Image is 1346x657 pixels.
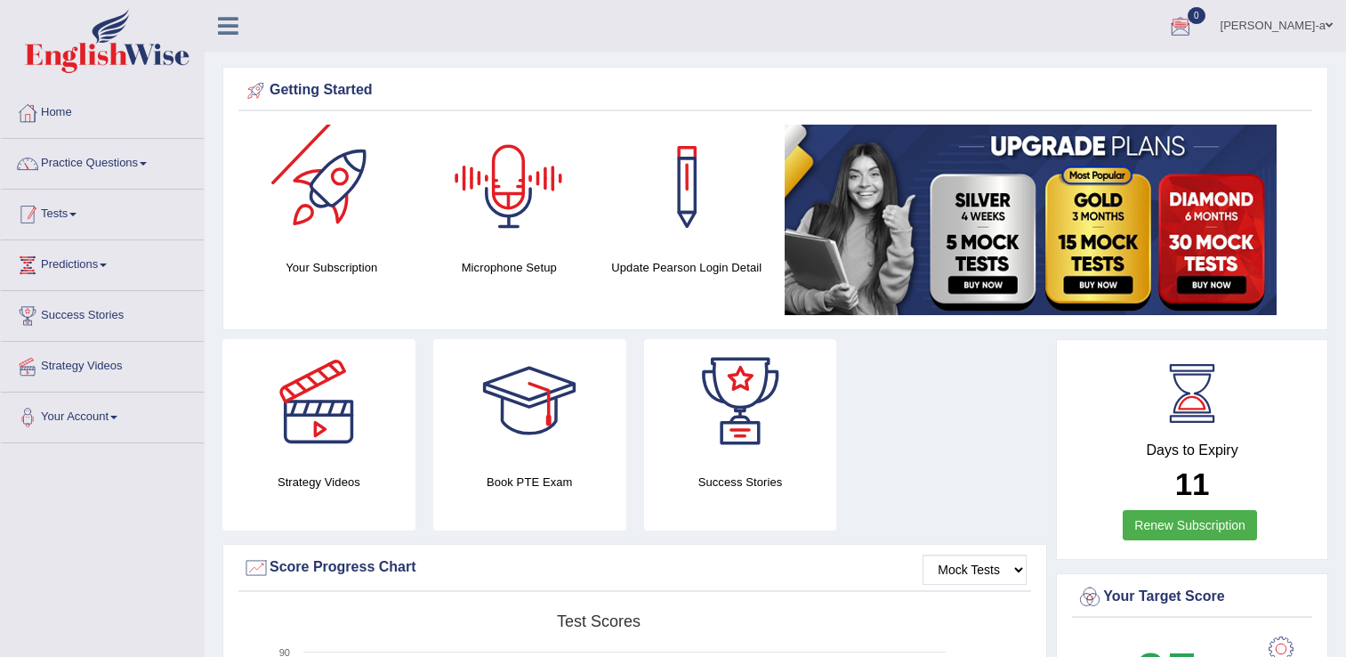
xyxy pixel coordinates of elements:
h4: Book PTE Exam [433,473,626,491]
h4: Your Subscription [252,258,412,277]
span: 0 [1188,7,1205,24]
div: Getting Started [243,77,1308,104]
h4: Strategy Videos [222,473,415,491]
h4: Microphone Setup [430,258,590,277]
div: Score Progress Chart [243,555,1027,581]
a: Tests [1,190,204,234]
h4: Days to Expiry [1076,442,1308,458]
img: small5.jpg [785,125,1277,315]
a: Strategy Videos [1,342,204,386]
a: Practice Questions [1,139,204,183]
a: Home [1,88,204,133]
a: Predictions [1,240,204,285]
h4: Success Stories [644,473,837,491]
a: Your Account [1,393,204,437]
tspan: Test scores [557,612,641,630]
a: Renew Subscription [1123,510,1257,540]
b: 11 [1175,466,1210,501]
div: Your Target Score [1076,584,1308,611]
a: Success Stories [1,291,204,336]
h4: Update Pearson Login Detail [607,258,767,277]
